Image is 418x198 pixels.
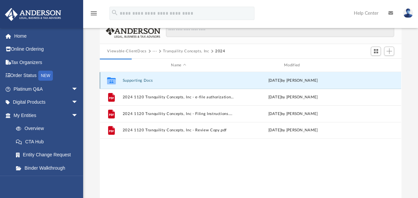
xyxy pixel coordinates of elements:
[166,25,394,37] input: Search files and folders
[122,62,234,68] div: Name
[103,62,119,68] div: id
[237,78,349,84] div: by [PERSON_NAME]
[384,47,394,56] button: Add
[5,69,88,83] a: Order StatusNEW
[5,96,88,109] a: Digital Productsarrow_drop_down
[5,29,88,43] a: Home
[123,78,234,83] button: Supporting Docs
[237,127,349,133] div: [DATE] by [PERSON_NAME]
[71,96,85,109] span: arrow_drop_down
[38,71,53,81] div: NEW
[3,8,63,21] img: Anderson Advisors Platinum Portal
[163,48,209,54] button: Tranquility Concepts, Inc
[403,8,413,18] img: User Pic
[237,62,349,68] div: Modified
[123,128,234,132] button: 2024 1120 Tranquility Concepts, Inc - Review Copy.pdf
[5,109,88,122] a: My Entitiesarrow_drop_down
[237,111,349,117] div: [DATE] by [PERSON_NAME]
[123,95,234,99] button: 2024 1120 Tranquility Concepts, Inc - e-file authorization - please sign.pdf
[9,135,88,148] a: CTA Hub
[9,148,88,162] a: Entity Change Request
[9,175,85,188] a: My Blueprint
[237,94,349,100] div: [DATE] by [PERSON_NAME]
[71,82,85,96] span: arrow_drop_down
[123,112,234,116] button: 2024 1120 Tranquility Concepts, Inc - Filing Instructions.pdf
[90,13,98,17] a: menu
[71,109,85,122] span: arrow_drop_down
[371,47,381,56] button: Switch to Grid View
[5,82,88,96] a: Platinum Q&Aarrow_drop_down
[5,56,88,69] a: Tax Organizers
[352,62,398,68] div: id
[153,48,157,54] button: ···
[9,122,88,135] a: Overview
[268,79,281,82] span: [DATE]
[215,48,225,54] button: 2024
[90,9,98,17] i: menu
[111,9,118,16] i: search
[5,43,88,56] a: Online Ordering
[9,161,88,175] a: Binder Walkthrough
[107,48,146,54] button: Viewable-ClientDocs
